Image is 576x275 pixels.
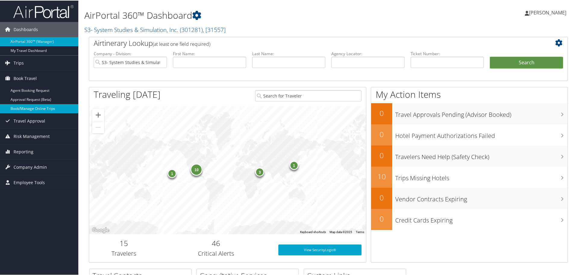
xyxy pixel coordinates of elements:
a: 0Hotel Payment Authorizations Failed [371,124,568,145]
label: Company - Division: [94,50,167,56]
h1: AirPortal 360™ Dashboard [84,8,410,21]
div: 1 [167,168,177,177]
h2: 10 [371,171,392,181]
label: First Name: [173,50,246,56]
button: Zoom in [92,108,104,120]
h3: Travelers [94,249,154,257]
div: 3 [255,167,264,176]
div: 1 [289,160,298,169]
span: , [ 31557 ] [203,25,226,33]
h1: Traveling [DATE] [94,88,161,100]
input: Search for Traveler [255,90,362,101]
h2: 0 [371,129,392,139]
img: Google [91,226,111,234]
h3: Critical Alerts [163,249,269,257]
button: Search [490,56,563,68]
h2: 46 [163,238,269,248]
span: ( 301281 ) [180,25,203,33]
a: [PERSON_NAME] [525,3,572,21]
span: Employee Tools [14,174,45,190]
span: [PERSON_NAME] [529,9,566,15]
label: Ticket Number: [411,50,484,56]
a: 0Credit Cards Expiring [371,208,568,229]
a: Open this area in Google Maps (opens a new window) [91,226,111,234]
span: Company Admin [14,159,47,174]
a: 10Trips Missing Hotels [371,166,568,187]
h3: Vendor Contracts Expiring [395,191,568,203]
div: 10 [190,163,202,175]
h2: 0 [371,192,392,202]
span: (at least one field required) [153,40,210,47]
label: Last Name: [252,50,325,56]
span: Travel Approval [14,113,45,128]
h3: Hotel Payment Authorizations Failed [395,128,568,139]
label: Agency Locator: [331,50,405,56]
h2: 0 [371,213,392,223]
h3: Credit Cards Expiring [395,213,568,224]
img: airportal-logo.png [13,4,74,18]
span: Book Travel [14,70,37,85]
span: Risk Management [14,128,50,143]
button: Zoom out [92,121,104,133]
button: Keyboard shortcuts [300,229,326,234]
a: S3- System Studies & Simulation, Inc. [84,25,226,33]
h2: Airtinerary Lookup [94,37,523,48]
span: Trips [14,55,24,70]
a: 0Vendor Contracts Expiring [371,187,568,208]
span: Dashboards [14,21,38,37]
h3: Travel Approvals Pending (Advisor Booked) [395,107,568,118]
a: View SecurityLogic® [278,244,362,255]
h3: Trips Missing Hotels [395,170,568,182]
span: Map data ©2025 [330,230,352,233]
a: 0Travelers Need Help (Safety Check) [371,145,568,166]
a: Terms (opens in new tab) [356,230,364,233]
h1: My Action Items [371,88,568,100]
h3: Travelers Need Help (Safety Check) [395,149,568,161]
h2: 0 [371,107,392,118]
a: 0Travel Approvals Pending (Advisor Booked) [371,103,568,124]
h2: 0 [371,150,392,160]
span: Reporting [14,144,33,159]
h2: 15 [94,238,154,248]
